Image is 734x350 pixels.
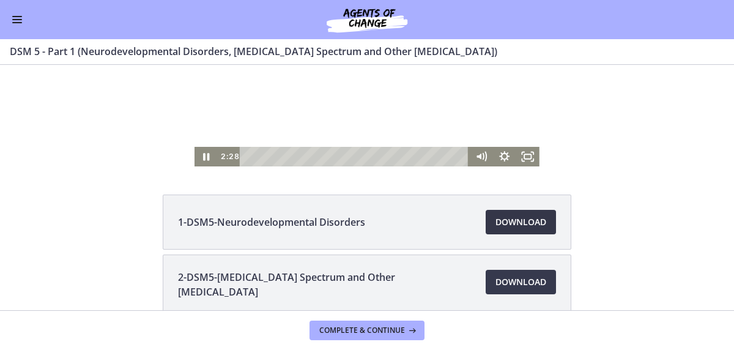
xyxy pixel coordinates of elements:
[10,12,24,27] button: Enable menu
[248,174,464,194] div: Playbar
[178,270,471,299] span: 2-DSM5-[MEDICAL_DATA] Spectrum and Other [MEDICAL_DATA]
[195,174,218,194] button: Pause
[470,174,493,194] button: Mute
[10,44,710,59] h3: DSM 5 - Part 1 (Neurodevelopmental Disorders, [MEDICAL_DATA] Spectrum and Other [MEDICAL_DATA])
[178,215,365,229] span: 1-DSM5-Neurodevelopmental Disorders
[493,174,516,194] button: Show settings menu
[310,321,424,340] button: Complete & continue
[294,5,440,34] img: Agents of Change Social Work Test Prep
[516,174,539,194] button: Fullscreen
[319,326,405,335] span: Complete & continue
[495,275,546,289] span: Download
[495,215,546,229] span: Download
[486,210,556,234] a: Download
[486,270,556,294] a: Download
